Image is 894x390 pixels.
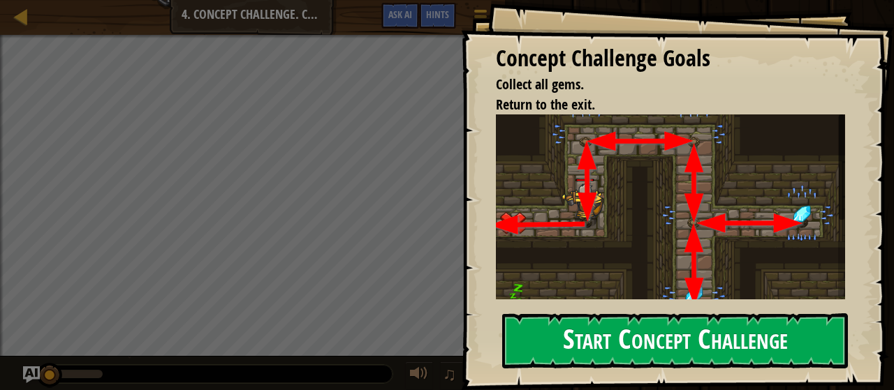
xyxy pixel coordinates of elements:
[440,361,464,390] button: ♫
[381,3,419,29] button: Ask AI
[496,114,856,343] img: First assesment
[426,8,449,21] span: Hints
[388,8,412,21] span: Ask AI
[496,43,845,75] div: Concept Challenge Goals
[478,75,842,95] li: Collect all gems.
[496,75,584,93] span: Collect all gems.
[23,366,40,383] button: Ask AI
[502,313,848,368] button: Start Concept Challenge
[443,363,457,384] span: ♫
[496,95,595,114] span: Return to the exit.
[478,95,842,115] li: Return to the exit.
[405,361,433,390] button: Adjust volume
